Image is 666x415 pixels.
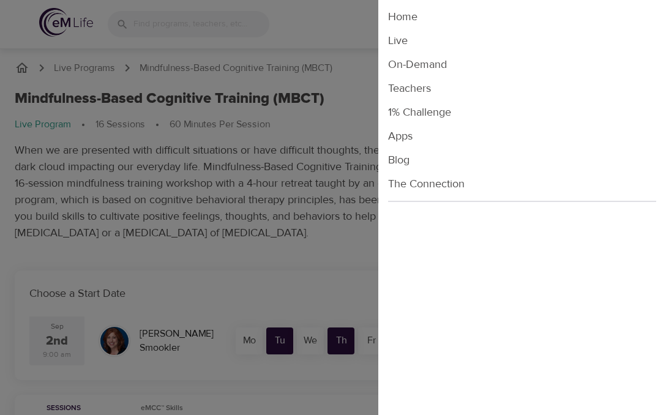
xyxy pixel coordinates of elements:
[378,5,666,29] li: Home
[378,124,666,148] li: Apps
[378,148,666,172] li: Blog
[378,29,666,53] li: Live
[378,100,666,124] li: 1% Challenge
[378,77,666,100] li: Teachers
[378,172,666,196] li: The Connection
[378,53,666,77] li: On-Demand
